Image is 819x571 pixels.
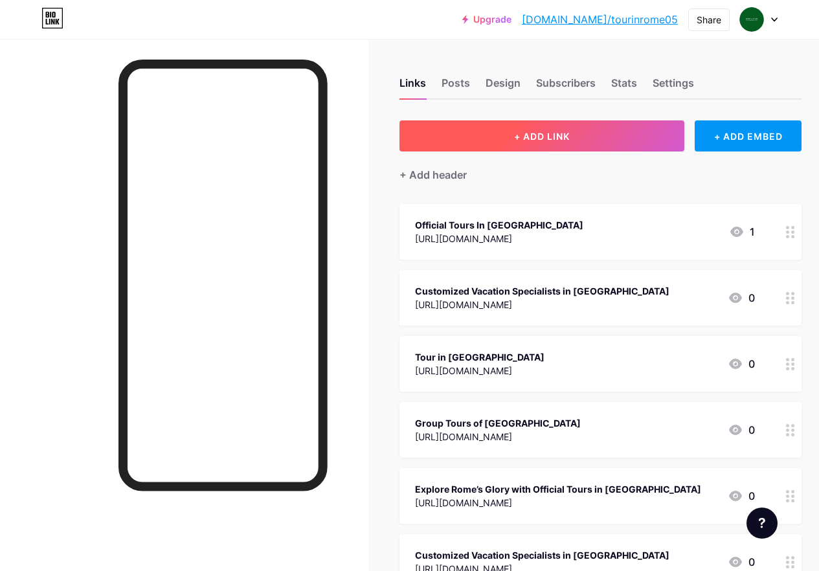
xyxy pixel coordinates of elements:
[415,232,583,245] div: [URL][DOMAIN_NAME]
[695,120,802,151] div: + ADD EMBED
[729,224,755,240] div: 1
[486,75,521,98] div: Design
[442,75,470,98] div: Posts
[415,218,583,232] div: Official Tours In [GEOGRAPHIC_DATA]
[415,496,701,509] div: [URL][DOMAIN_NAME]
[415,430,581,443] div: [URL][DOMAIN_NAME]
[653,75,694,98] div: Settings
[728,554,755,570] div: 0
[415,298,669,311] div: [URL][DOMAIN_NAME]
[462,14,511,25] a: Upgrade
[415,284,669,298] div: Customized Vacation Specialists in [GEOGRAPHIC_DATA]
[522,12,678,27] a: [DOMAIN_NAME]/tourinrome05
[728,422,755,438] div: 0
[611,75,637,98] div: Stats
[415,364,544,377] div: [URL][DOMAIN_NAME]
[728,290,755,306] div: 0
[728,356,755,372] div: 0
[415,482,701,496] div: Explore Rome’s Glory with Official Tours in [GEOGRAPHIC_DATA]
[728,488,755,504] div: 0
[399,75,426,98] div: Links
[536,75,596,98] div: Subscribers
[514,131,570,142] span: + ADD LINK
[399,120,684,151] button: + ADD LINK
[697,13,721,27] div: Share
[415,548,669,562] div: Customized Vacation Specialists in [GEOGRAPHIC_DATA]
[415,416,581,430] div: Group Tours of [GEOGRAPHIC_DATA]
[399,167,467,183] div: + Add header
[739,7,764,32] img: tourinrome05
[415,350,544,364] div: Tour in [GEOGRAPHIC_DATA]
